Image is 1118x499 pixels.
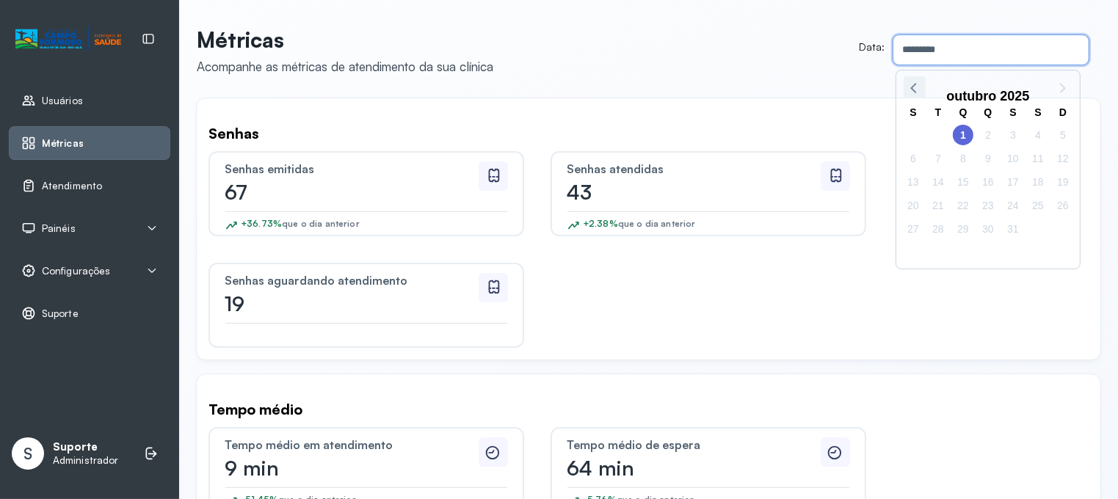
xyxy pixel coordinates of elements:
div: Data: [859,40,885,54]
span: Suporte [42,307,79,320]
span: quarta-feira, 15 de outubro de 2025 [953,172,973,192]
span: sexta-feira, 3 de outubro de 2025 [1003,125,1023,145]
div: Q [951,104,976,123]
div: 43 [567,182,750,203]
div: Tempo médio de espera [567,437,816,452]
span: terça-feira, 7 de outubro de 2025 [928,148,948,169]
span: quarta-feira, 8 de outubro de 2025 [953,148,973,169]
span: Métricas [42,137,84,150]
a: Atendimento [21,178,158,193]
span: domingo, 19 de outubro de 2025 [1053,172,1073,192]
div: 19 [225,294,408,314]
div: 67 [225,182,408,203]
span: sexta-feira, 10 de outubro de 2025 [1003,148,1023,169]
span: sexta-feira, 17 de outubro de 2025 [1003,172,1023,192]
div: D [1050,104,1075,123]
span: sábado, 11 de outubro de 2025 [1028,148,1048,169]
div: outubro 2025 [940,85,1035,107]
span: sábado, 4 de outubro de 2025 [1028,125,1048,145]
span: Usuários [42,95,83,107]
div: S [1001,104,1026,123]
div: S [1026,104,1050,123]
span: quinta-feira, 30 de outubro de 2025 [978,219,998,239]
span: terça-feira, 21 de outubro de 2025 [928,195,948,216]
div: 9 min [225,458,408,478]
div: Senhas atendidas [567,161,816,176]
div: Senhas [208,125,1089,142]
span: quinta-feira, 16 de outubro de 2025 [978,172,998,192]
span: quinta-feira, 2 de outubro de 2025 [978,125,998,145]
span: segunda-feira, 20 de outubro de 2025 [903,195,923,216]
span: sexta-feira, 31 de outubro de 2025 [1003,219,1023,239]
div: Q [976,104,1001,123]
span: quinta-feira, 9 de outubro de 2025 [978,148,998,169]
span: quarta-feira, 1 de outubro de 2025 [953,125,973,145]
span: quarta-feira, 29 de outubro de 2025 [953,219,973,239]
div: Tempo médio [208,401,1089,418]
span: Atendimento [42,180,102,192]
div: que o dia anterior [583,218,696,236]
div: Senhas emitidas [225,161,474,176]
span: Configurações [42,265,110,277]
span: segunda-feira, 27 de outubro de 2025 [903,219,923,239]
span: +36.73% [241,218,282,229]
div: 64 min [567,458,750,478]
span: domingo, 26 de outubro de 2025 [1053,195,1073,216]
a: Métricas [21,136,158,150]
span: segunda-feira, 13 de outubro de 2025 [903,172,923,192]
div: que o dia anterior [241,218,360,236]
span: sábado, 18 de outubro de 2025 [1028,172,1048,192]
a: Usuários [21,93,158,108]
span: domingo, 12 de outubro de 2025 [1053,148,1073,169]
div: S [901,104,926,123]
span: sábado, 25 de outubro de 2025 [1028,195,1048,216]
p: Administrador [53,454,118,467]
span: sexta-feira, 24 de outubro de 2025 [1003,195,1023,216]
span: +2.38% [583,218,618,229]
span: Painéis [42,222,76,235]
span: quinta-feira, 23 de outubro de 2025 [978,195,998,216]
span: terça-feira, 28 de outubro de 2025 [928,219,948,239]
span: terça-feira, 14 de outubro de 2025 [928,172,948,192]
div: Tempo médio em atendimento [225,437,474,452]
div: Acompanhe as métricas de atendimento da sua clínica [197,59,493,74]
img: Logotipo do estabelecimento [15,27,121,51]
span: quarta-feira, 22 de outubro de 2025 [953,195,973,216]
p: Suporte [53,440,118,454]
div: Senhas aguardando atendimento [225,273,474,288]
div: T [926,104,951,123]
p: Métricas [197,26,493,53]
span: domingo, 5 de outubro de 2025 [1053,125,1073,145]
span: S [23,444,32,463]
span: segunda-feira, 6 de outubro de 2025 [903,148,923,169]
